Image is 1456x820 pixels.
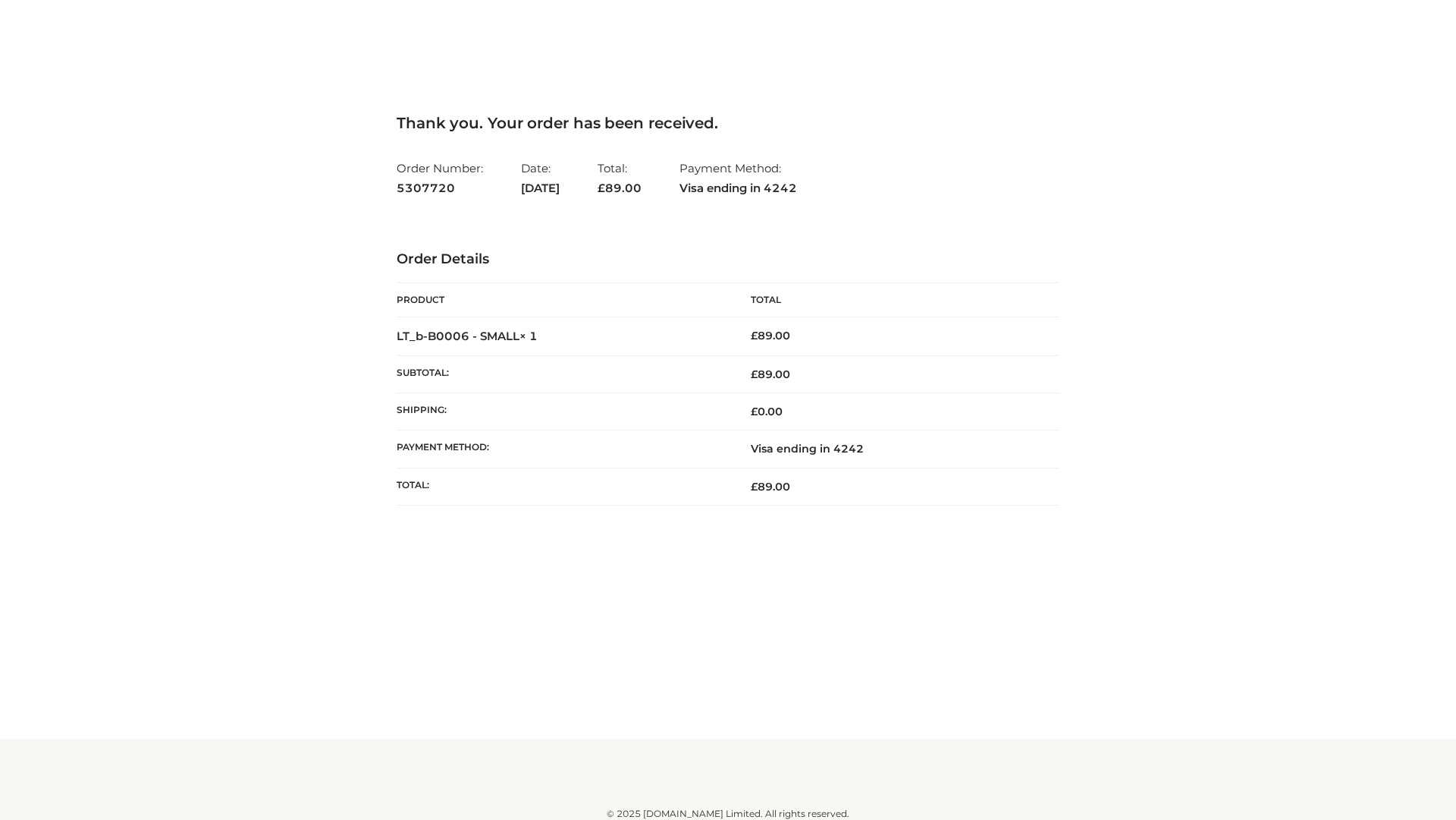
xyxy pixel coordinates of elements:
th: Payment method: [397,430,728,468]
th: Product [397,283,728,317]
span: 89.00 [751,367,790,381]
strong: 5307720 [397,178,483,198]
span: £ [751,480,758,494]
li: Payment Method: [679,155,797,201]
span: £ [598,181,605,195]
th: Shipping: [397,393,728,430]
td: Visa ending in 4242 [728,430,1059,468]
li: Date: [521,155,560,201]
li: Total: [598,155,642,201]
th: Total [728,283,1059,317]
span: 89.00 [598,181,642,195]
span: 89.00 [751,480,790,494]
bdi: 89.00 [751,329,790,342]
strong: LT_b-B0006 - SMALL [397,329,538,343]
span: £ [751,367,758,381]
th: Total: [397,468,728,505]
h3: Thank you. Your order has been received. [397,114,1059,132]
th: Subtotal: [397,355,728,393]
li: Order Number: [397,155,483,201]
span: £ [751,329,758,342]
h3: Order Details [397,251,1059,268]
bdi: 0.00 [751,405,783,418]
strong: Visa ending in 4242 [679,178,797,198]
span: £ [751,405,758,418]
strong: × 1 [519,329,538,343]
strong: [DATE] [521,178,560,198]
